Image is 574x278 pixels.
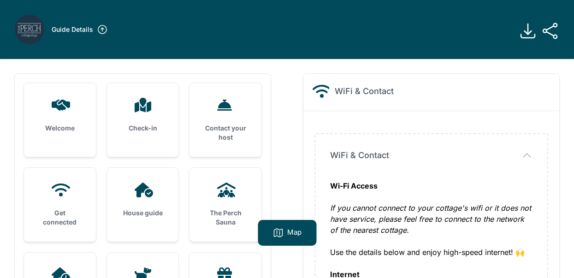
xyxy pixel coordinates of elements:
h3: Check-in [122,124,164,133]
h3: The Perch Sauna [204,208,247,227]
button: WiFi & Contact [330,149,533,162]
h3: Contact your host [204,124,247,142]
em: If you cannot connect to your cottage's wifi or it does not have service, please feel free to con... [330,203,531,235]
span: WiFi & Contact [330,149,389,162]
a: Get connected [24,168,96,242]
img: lbscve6jyqy4usxktyb5b1icebv1 [15,15,44,44]
a: Contact your host [189,83,261,157]
a: Welcome [24,83,96,148]
a: House guide [107,168,179,232]
a: Check-in [107,83,179,148]
a: The Perch Sauna [189,168,261,242]
a: Guide Details [52,24,108,35]
strong: Wi-Fi Access [330,181,378,190]
h3: Welcome [39,124,81,133]
h3: Get connected [39,208,81,227]
h3: House guide [122,208,164,218]
h2: WiFi & Contact [335,85,394,98]
p: Map [287,227,302,238]
h3: Guide Details [52,25,93,34]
